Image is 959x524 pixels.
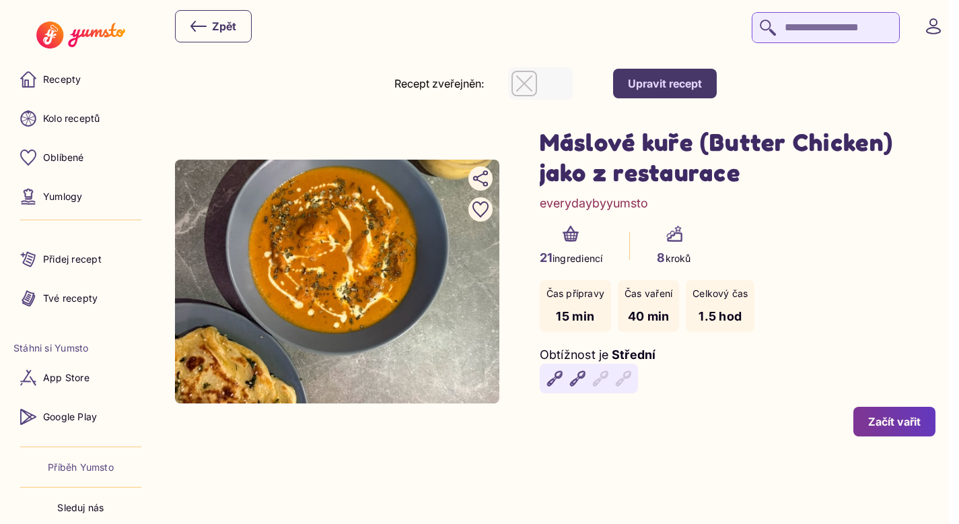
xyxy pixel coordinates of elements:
[540,249,603,267] p: ingrediencí
[13,102,148,135] a: Kolo receptů
[57,501,104,515] p: Sleduj nás
[628,76,702,91] div: Upravit recept
[43,151,84,164] p: Oblíbené
[190,18,236,34] div: Zpět
[868,414,921,429] div: Začít vařit
[43,253,102,266] p: Přidej recept
[853,407,935,436] button: Začít vařit
[394,77,484,90] label: Recept zveřejněn:
[699,309,742,323] span: 1.5 hod
[540,194,648,212] a: everydaybyyumsto
[628,309,670,323] span: 40 min
[657,251,665,265] span: 8
[43,371,90,385] p: App Store
[43,190,82,203] p: Yumlogy
[13,243,148,275] a: Přidej recept
[13,141,148,174] a: Oblíbené
[43,73,81,86] p: Recepty
[36,22,125,48] img: Yumsto logo
[612,348,656,362] span: Střední
[625,287,672,300] p: Čas vaření
[692,287,748,300] p: Celkový čas
[13,181,148,213] a: Yumlogy
[540,251,553,265] span: 21
[540,346,609,364] p: Obtížnost je
[540,127,936,187] h1: Máslové kuře (Butter Chicken) jako z restaurace
[43,410,97,424] p: Google Play
[48,461,114,474] a: Příběh Yumsto
[43,292,98,305] p: Tvé recepty
[657,249,690,267] p: kroků
[13,341,148,355] li: Stáhni si Yumsto
[175,10,252,42] button: Zpět
[556,309,594,323] span: 15 min
[13,63,148,96] a: Recepty
[43,112,100,125] p: Kolo receptů
[175,160,499,403] img: undefined
[546,287,605,300] p: Čas přípravy
[13,362,148,394] a: App Store
[13,401,148,433] a: Google Play
[13,282,148,315] a: Tvé recepty
[613,69,717,98] button: Upravit recept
